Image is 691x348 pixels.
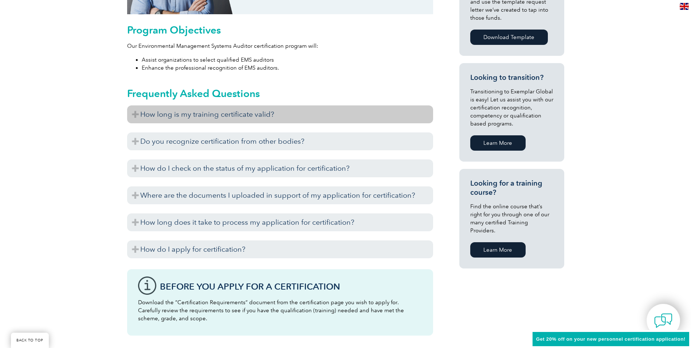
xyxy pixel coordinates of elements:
h2: Frequently Asked Questions [127,88,433,99]
p: Find the online course that’s right for you through one of our many certified Training Providers. [470,202,553,235]
h2: Program Objectives [127,24,433,36]
h3: Where are the documents I uploaded in support of my application for certification? [127,186,433,204]
li: Assist organizations to select qualified EMS auditors [142,56,433,64]
h3: Looking to transition? [470,73,553,82]
h3: Before You Apply For a Certification [160,282,422,291]
h3: Do you recognize certification from other bodies? [127,132,433,150]
p: Our Environmental Management Systems Auditor certification program will: [127,42,433,50]
h3: How do I apply for certification? [127,240,433,258]
p: Transitioning to Exemplar Global is easy! Let us assist you with our certification recognition, c... [470,88,553,128]
img: en [680,3,689,10]
h3: How long does it take to process my application for certification? [127,213,433,231]
a: Learn More [470,242,526,258]
a: BACK TO TOP [11,333,49,348]
h3: How long is my training certificate valid? [127,105,433,123]
a: Learn More [470,135,526,151]
h3: How do I check on the status of my application for certification? [127,159,433,177]
li: Enhance the professional recognition of EMS auditors. [142,64,433,72]
h3: Looking for a training course? [470,179,553,197]
p: Download the “Certification Requirements” document from the certification page you wish to apply ... [138,298,422,322]
span: Get 20% off on your new personnel certification application! [536,336,686,342]
a: Download Template [470,30,548,45]
img: contact-chat.png [654,312,672,330]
